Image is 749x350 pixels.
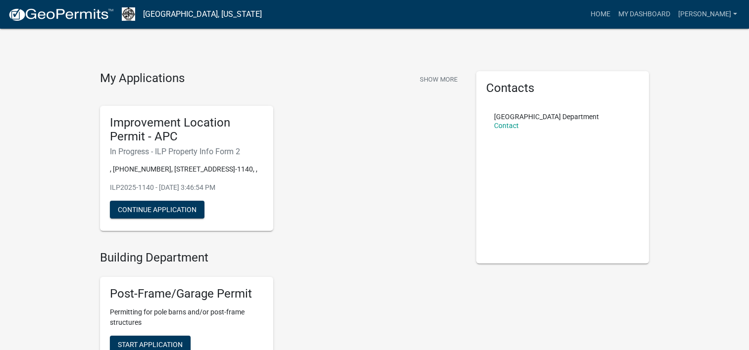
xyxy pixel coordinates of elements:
a: Home [587,5,614,24]
button: Show More [416,71,461,87]
a: Contact [494,122,519,130]
p: Permitting for pole barns and/or post-frame structures [110,307,263,328]
a: [PERSON_NAME] [674,5,741,24]
p: ILP2025-1140 - [DATE] 3:46:54 PM [110,182,263,193]
h4: My Applications [100,71,185,86]
p: , [PHONE_NUMBER], [STREET_ADDRESS]-1140, , [110,164,263,175]
h5: Contacts [486,81,640,95]
span: Start Application [118,340,183,348]
h5: Improvement Location Permit - APC [110,116,263,144]
h4: Building Department [100,251,461,265]
a: My Dashboard [614,5,674,24]
h6: In Progress - ILP Property Info Form 2 [110,147,263,156]
p: [GEOGRAPHIC_DATA] Department [494,113,599,120]
h5: Post-Frame/Garage Permit [110,287,263,301]
button: Continue Application [110,201,204,219]
a: [GEOGRAPHIC_DATA], [US_STATE] [143,6,262,23]
img: Newton County, Indiana [122,7,135,21]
